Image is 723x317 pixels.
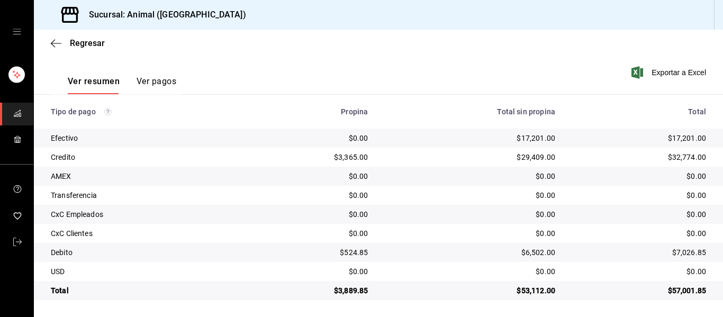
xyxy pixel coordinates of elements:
div: $0.00 [258,133,368,143]
div: USD [51,266,241,277]
div: $0.00 [572,190,706,201]
button: Exportar a Excel [634,66,706,79]
div: $0.00 [385,228,555,239]
div: $0.00 [572,209,706,220]
div: Tipo de pago [51,107,241,116]
div: $0.00 [258,266,368,277]
h3: Sucursal: Animal ([GEOGRAPHIC_DATA]) [80,8,246,21]
div: $29,409.00 [385,152,555,162]
div: $0.00 [258,209,368,220]
div: CxC Clientes [51,228,241,239]
div: $524.85 [258,247,368,258]
div: $0.00 [258,171,368,182]
div: Transferencia [51,190,241,201]
div: $17,201.00 [572,133,706,143]
button: Regresar [51,38,105,48]
div: Total [572,107,706,116]
div: CxC Empleados [51,209,241,220]
div: $0.00 [385,209,555,220]
div: $53,112.00 [385,285,555,296]
div: $0.00 [572,228,706,239]
button: Ver resumen [68,76,120,94]
div: $0.00 [258,228,368,239]
div: $7,026.85 [572,247,706,258]
div: Propina [258,107,368,116]
div: Total [51,285,241,296]
div: $6,502.00 [385,247,555,258]
div: $3,365.00 [258,152,368,162]
div: $0.00 [572,171,706,182]
div: $0.00 [258,190,368,201]
div: Credito [51,152,241,162]
button: Ver pagos [137,76,176,94]
div: $0.00 [385,266,555,277]
button: open drawer [13,28,21,36]
span: Regresar [70,38,105,48]
div: $32,774.00 [572,152,706,162]
div: $0.00 [385,190,555,201]
div: $0.00 [385,171,555,182]
div: $0.00 [572,266,706,277]
div: Total sin propina [385,107,555,116]
div: AMEX [51,171,241,182]
svg: Los pagos realizados con Pay y otras terminales son montos brutos. [104,108,112,115]
div: navigation tabs [68,76,176,94]
div: Debito [51,247,241,258]
div: Efectivo [51,133,241,143]
div: $17,201.00 [385,133,555,143]
div: $57,001.85 [572,285,706,296]
div: $3,889.85 [258,285,368,296]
